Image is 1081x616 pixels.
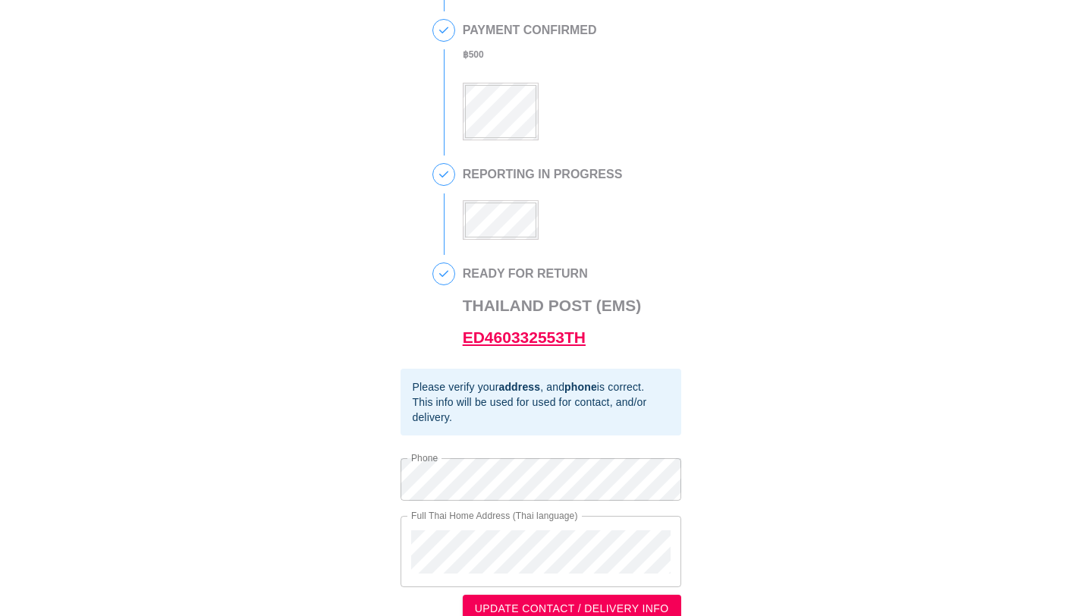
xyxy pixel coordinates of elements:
h2: PAYMENT CONFIRMED [463,24,597,37]
b: ฿ 500 [463,49,484,60]
span: 2 [433,20,454,41]
div: Please verify your , and is correct. [413,379,669,394]
b: phone [564,381,597,393]
span: 4 [433,263,454,284]
div: This info will be used for used for contact, and/or delivery. [413,394,669,425]
h3: Thailand Post (EMS) [463,290,642,354]
b: address [498,381,540,393]
span: 3 [433,164,454,185]
h2: READY FOR RETURN [463,267,642,281]
h2: REPORTING IN PROGRESS [463,168,623,181]
a: ED460332553TH [463,328,586,346]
